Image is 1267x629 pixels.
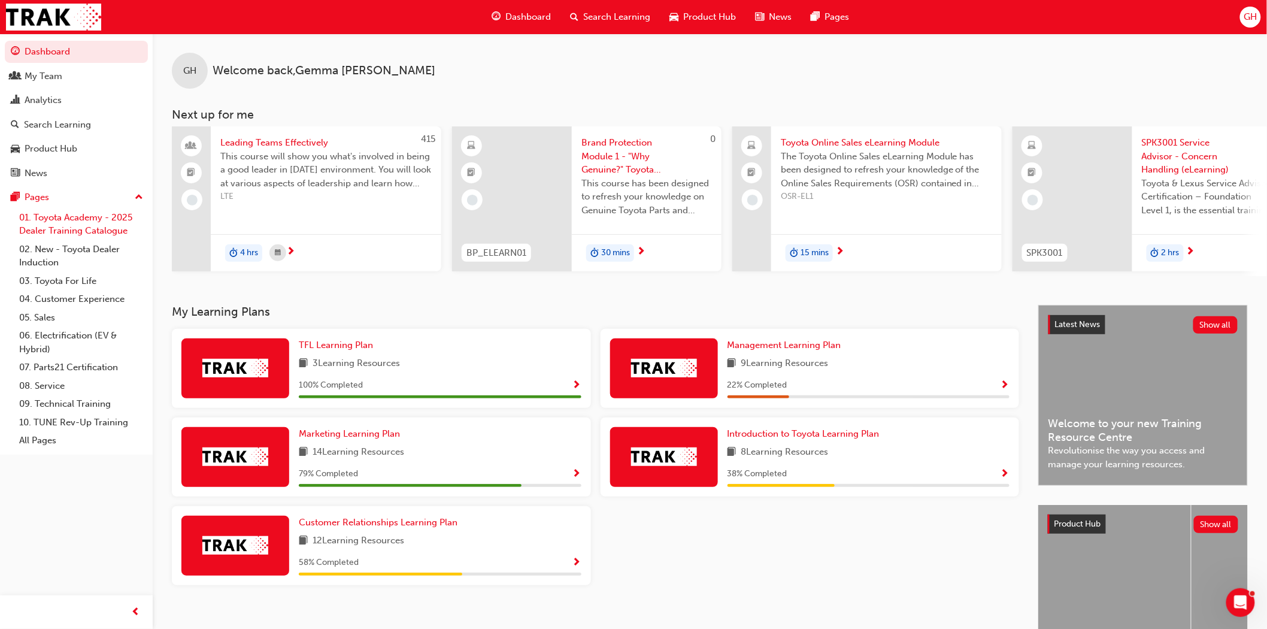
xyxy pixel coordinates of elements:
[747,195,758,205] span: learningRecordVerb_NONE-icon
[299,356,308,371] span: book-icon
[75,41,165,66] a: Other Query
[483,5,561,29] a: guage-iconDashboard
[299,467,358,481] span: 79 % Completed
[43,186,230,259] div: Hi [PERSON_NAME], I can't see that [PERSON_NAME] has been enrolled for [DATE] from my end. Are yo...
[601,246,630,260] span: 30 mins
[1001,467,1010,482] button: Show Progress
[240,246,258,260] span: 4 hrs
[63,150,191,159] span: Ticket has been updated • 2h ago
[299,445,308,460] span: book-icon
[53,364,220,388] div: Hi [PERSON_NAME], it's showing correctly now. Thank you :)
[710,134,716,144] span: 0
[1048,515,1238,534] a: Product HubShow all
[1028,165,1036,181] span: booktick-icon
[6,4,101,31] img: Trak
[10,144,230,186] div: Lisa and Menno says…
[220,136,432,150] span: Leading Teams Effectively
[728,467,787,481] span: 38 % Completed
[728,356,736,371] span: book-icon
[466,246,526,260] span: BP_ELEARN01
[1055,319,1101,329] span: Latest News
[728,338,846,352] a: Management Learning Plan
[11,47,20,58] span: guage-icon
[213,64,435,78] span: Welcome back , Gemma [PERSON_NAME]
[24,118,91,132] div: Search Learning
[581,136,712,177] span: Brand Protection Module 1 - "Why Genuine?" Toyota Genuine Parts and Accessories
[631,447,697,466] img: Trak
[275,246,281,261] span: calendar-icon
[5,65,148,87] a: My Team
[781,190,992,204] span: OSR-EL1
[468,138,476,154] span: learningResourceType_ELEARNING-icon
[636,247,645,258] span: next-icon
[58,15,82,27] p: Active
[421,134,435,144] span: 415
[492,10,501,25] span: guage-icon
[790,246,798,261] span: duration-icon
[584,10,651,24] span: Search Learning
[14,309,148,327] a: 05. Sales
[63,72,191,82] span: Ticket has been updated • 2h ago
[1038,305,1248,486] a: Latest NewsShow allWelcome to your new Training Resource CentreRevolutionise the way you access a...
[572,558,581,568] span: Show Progress
[1162,246,1180,260] span: 2 hrs
[10,316,230,357] div: Trak says…
[10,357,230,404] div: Gemma says…
[19,276,187,299] div: Ah odd, please check again as it should be correctly showing now.
[728,445,736,460] span: book-icon
[202,536,268,555] img: Trak
[1186,247,1195,258] span: next-icon
[14,290,148,309] a: 04. Customer Experience
[10,268,196,306] div: Ah odd, please check again as it should be correctly showing now.
[10,186,230,268] div: Gemma says…
[825,10,850,24] span: Pages
[572,469,581,480] span: Show Progress
[1194,516,1239,533] button: Show all
[660,5,746,29] a: car-iconProduct Hub
[25,93,62,107] div: Analytics
[1240,7,1261,28] button: GH
[670,10,679,25] span: car-icon
[746,5,802,29] a: news-iconNews
[1226,588,1255,617] iframe: Intercom live chat
[756,10,765,25] span: news-icon
[5,186,148,208] button: Pages
[748,165,756,181] span: booktick-icon
[299,427,405,441] a: Marketing Learning Plan
[202,447,268,466] img: Trak
[14,272,148,291] a: 03. Toyota For Life
[1027,195,1038,205] span: learningRecordVerb_NONE-icon
[53,193,220,252] div: Hi [PERSON_NAME], I can't see that [PERSON_NAME] has been enrolled for [DATE] from my end. Are yo...
[187,165,196,181] span: booktick-icon
[11,192,20,203] span: pages-icon
[581,177,712,217] span: This course has been designed to refresh your knowledge on Genuine Toyota Parts and Accessories s...
[25,167,47,180] div: News
[210,5,232,26] div: Close
[5,114,148,136] a: Search Learning
[299,428,400,439] span: Marketing Learning Plan
[299,338,378,352] a: TFL Learning Plan
[205,388,225,407] button: Send a message…
[5,138,148,160] a: Product Hub
[220,150,432,190] span: This course will show you what's involved in being a good leader in [DATE] environment. You will ...
[728,428,880,439] span: Introduction to Toyota Learning Plan
[14,326,148,358] a: 06. Electrification (EV & Hybrid)
[313,534,404,549] span: 12 Learning Resources
[14,413,148,432] a: 10. TUNE Rev-Up Training
[313,445,404,460] span: 14 Learning Resources
[572,378,581,393] button: Show Progress
[187,5,210,28] button: Home
[506,10,551,24] span: Dashboard
[1001,469,1010,480] span: Show Progress
[5,89,148,111] a: Analytics
[63,116,220,128] div: Hi Menno, thank you so very much 😀
[11,120,19,131] span: search-icon
[202,359,268,377] img: Trak
[220,190,432,204] span: LTE
[25,69,62,83] div: My Team
[1048,315,1238,334] a: Latest NewsShow all
[299,534,308,549] span: book-icon
[811,10,820,25] span: pages-icon
[313,356,400,371] span: 3 Learning Resources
